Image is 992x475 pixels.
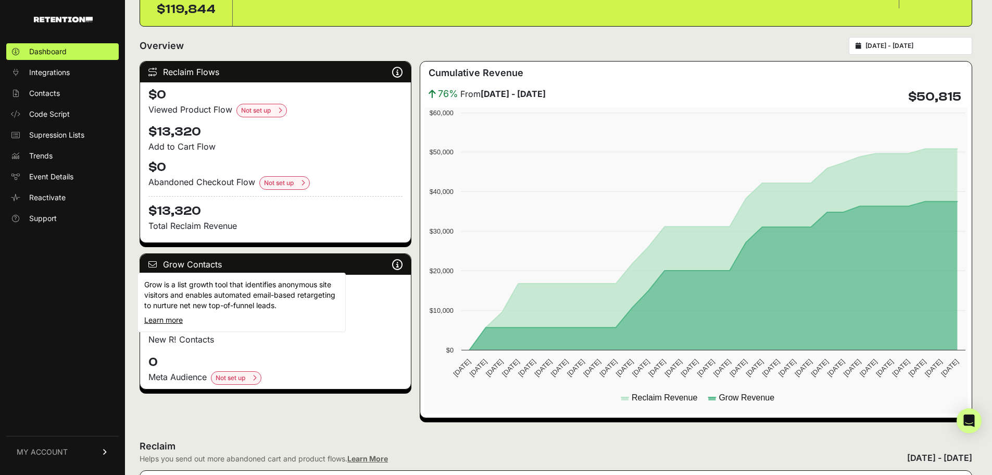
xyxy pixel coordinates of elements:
[549,358,570,378] text: [DATE]
[940,358,960,378] text: [DATE]
[140,62,411,82] div: Reclaim Flows
[481,89,546,99] strong: [DATE] - [DATE]
[140,39,184,53] h2: Overview
[908,89,961,105] h4: $50,815
[460,88,546,100] span: From
[29,109,70,119] span: Code Script
[430,227,454,235] text: $30,000
[148,124,403,140] h4: $13,320
[29,130,84,140] span: Supression Lists
[430,307,454,314] text: $10,000
[438,87,458,101] span: 76%
[6,43,119,60] a: Dashboard
[468,358,488,378] text: [DATE]
[430,109,454,117] text: $60,000
[582,358,602,378] text: [DATE]
[907,452,972,464] div: [DATE] - [DATE]
[647,358,667,378] text: [DATE]
[923,358,944,378] text: [DATE]
[140,439,388,454] h2: Reclaim
[6,64,119,81] a: Integrations
[148,220,403,232] p: Total Reclaim Revenue
[663,358,684,378] text: [DATE]
[533,358,554,378] text: [DATE]
[891,358,911,378] text: [DATE]
[148,87,403,103] h4: $0
[729,358,749,378] text: [DATE]
[875,358,895,378] text: [DATE]
[29,213,57,224] span: Support
[777,358,797,378] text: [DATE]
[517,358,537,378] text: [DATE]
[347,454,388,463] a: Learn More
[17,447,68,457] span: MY ACCOUNT
[429,66,523,80] h3: Cumulative Revenue
[29,88,60,99] span: Contacts
[794,358,814,378] text: [DATE]
[598,358,619,378] text: [DATE]
[907,358,927,378] text: [DATE]
[34,17,93,22] img: Retention.com
[632,393,697,402] text: Reclaim Revenue
[29,192,66,203] span: Reactivate
[430,267,454,275] text: $20,000
[144,279,339,311] p: Grow is a list growth tool that identifies anonymous site visitors and enables automated email-ba...
[148,196,403,220] h4: $13,320
[148,159,403,176] h4: $0
[842,358,862,378] text: [DATE]
[29,151,53,161] span: Trends
[148,354,403,371] h4: 0
[148,140,403,153] div: Add to Cart Flow
[148,333,403,346] p: New R! Contacts
[6,189,119,206] a: Reactivate
[858,358,878,378] text: [DATE]
[6,127,119,143] a: Supression Lists
[957,408,982,433] div: Open Intercom Messenger
[810,358,830,378] text: [DATE]
[484,358,505,378] text: [DATE]
[430,148,454,156] text: $50,000
[761,358,781,378] text: [DATE]
[6,106,119,123] a: Code Script
[631,358,651,378] text: [DATE]
[446,346,454,354] text: $0
[29,172,73,182] span: Event Details
[566,358,586,378] text: [DATE]
[157,1,216,18] div: $119,844
[696,358,716,378] text: [DATE]
[745,358,765,378] text: [DATE]
[500,358,521,378] text: [DATE]
[6,148,119,164] a: Trends
[6,85,119,102] a: Contacts
[144,315,183,324] a: Learn more
[29,67,70,78] span: Integrations
[6,168,119,185] a: Event Details
[140,254,411,275] div: Grow Contacts
[680,358,700,378] text: [DATE]
[452,358,472,378] text: [DATE]
[430,188,454,196] text: $40,000
[29,46,67,57] span: Dashboard
[614,358,635,378] text: [DATE]
[712,358,732,378] text: [DATE]
[6,436,119,468] a: MY ACCOUNT
[140,454,388,464] div: Helps you send out more abandoned cart and product flows.
[148,103,403,117] div: Viewed Product Flow
[148,176,403,190] div: Abandoned Checkout Flow
[826,358,846,378] text: [DATE]
[148,371,403,385] div: Meta Audience
[719,393,775,402] text: Grow Revenue
[6,210,119,227] a: Support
